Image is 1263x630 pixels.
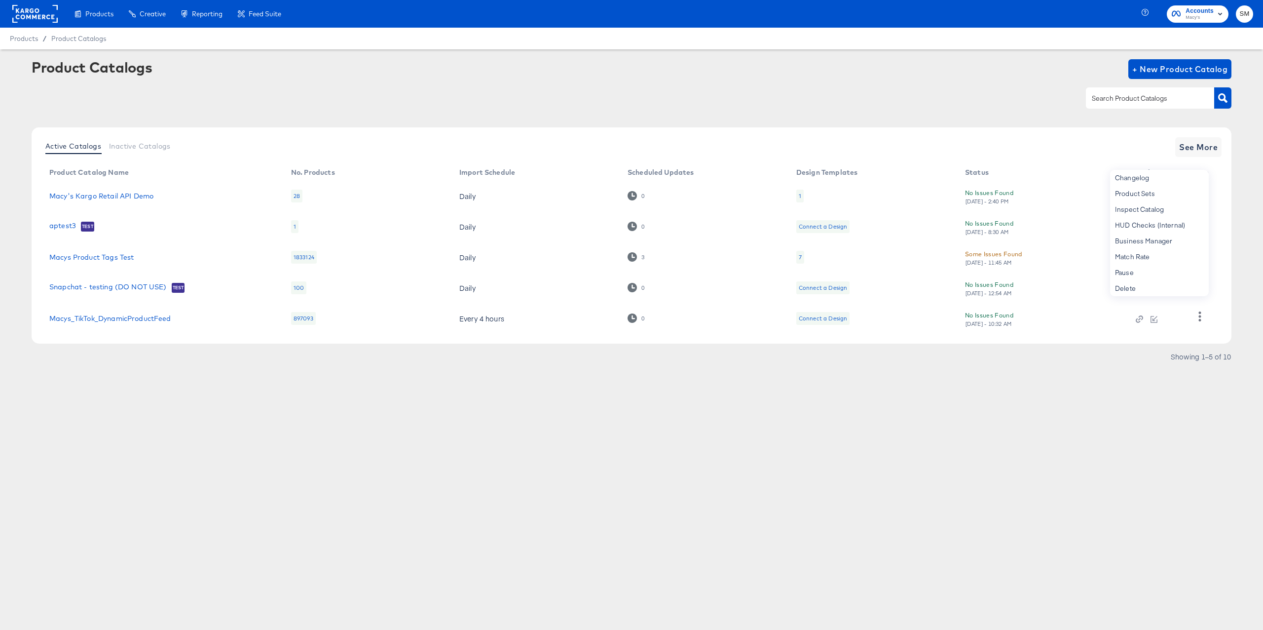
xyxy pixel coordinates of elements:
div: 7 [796,251,804,264]
div: No. Products [291,168,335,176]
div: Design Templates [796,168,857,176]
td: Daily [451,181,620,211]
button: SM [1236,5,1253,23]
span: Feed Suite [249,10,281,18]
span: SM [1240,8,1249,20]
th: Status [957,165,1128,181]
div: 100 [291,281,306,294]
div: Product Catalogs [32,59,152,75]
span: Active Catalogs [45,142,101,150]
span: Products [85,10,113,18]
button: Some Issues Found[DATE] - 11:45 AM [965,249,1022,266]
div: 0 [628,191,645,200]
span: Macy's [1186,14,1214,22]
div: 0 [628,314,645,323]
div: [DATE] - 11:45 AM [965,259,1012,266]
div: 3 [628,252,645,262]
span: Test [81,223,94,231]
td: Daily [451,211,620,242]
div: 1 [796,190,804,202]
div: Connect a Design [796,312,850,325]
div: Connect a Design [796,281,850,294]
div: Connect a Design [799,315,847,322]
span: / [38,35,51,42]
div: 0 [641,284,645,291]
span: Accounts [1186,6,1214,16]
div: 1 [799,192,801,200]
span: + New Product Catalog [1132,62,1227,76]
div: Product Catalog Name [49,168,129,176]
th: More [1183,165,1221,181]
button: + New Product Catalog [1128,59,1231,79]
div: Connect a Design [799,223,847,231]
div: Inspect Catalog [1110,201,1209,217]
a: aptest3 [49,222,76,232]
span: Creative [140,10,166,18]
a: Macy's Kargo Retail API Demo [49,192,153,200]
div: 7 [799,253,802,261]
div: 0 [641,315,645,322]
div: 1833124 [291,251,317,264]
div: Some Issues Found [965,249,1022,259]
td: Daily [451,273,620,303]
span: Reporting [192,10,223,18]
a: Snapchat - testing (DO NOT USE) [49,283,167,293]
td: Daily [451,242,620,273]
div: Import Schedule [459,168,515,176]
div: Pause [1110,265,1209,280]
div: Showing 1–5 of 10 [1170,353,1231,360]
div: Changelog [1110,170,1209,186]
a: Macys_TikTok_DynamicProductFeed [49,315,171,322]
div: Business Manager [1110,233,1209,249]
span: Test [172,284,185,292]
button: See More [1175,137,1222,157]
button: AccountsMacy's [1167,5,1228,23]
input: Search Product Catalogs [1090,93,1195,104]
span: Inactive Catalogs [109,142,171,150]
a: Product Catalogs [51,35,106,42]
div: Connect a Design [799,284,847,292]
div: 1 [291,220,298,233]
div: HUD Checks (Internal) [1110,217,1209,233]
td: Every 4 hours [451,303,620,334]
div: 28 [291,190,302,202]
div: 0 [628,283,645,292]
div: 0 [628,222,645,231]
span: Products [10,35,38,42]
div: Product Sets [1110,186,1209,201]
div: 897093 [291,312,316,325]
div: 0 [641,223,645,230]
div: Delete [1110,280,1209,296]
div: Connect a Design [796,220,850,233]
span: See More [1179,140,1218,154]
div: Match Rate [1110,249,1209,265]
th: Action [1128,165,1183,181]
a: Macys Product Tags Test [49,253,134,261]
div: Scheduled Updates [628,168,694,176]
div: 0 [641,193,645,199]
div: 3 [641,254,645,261]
